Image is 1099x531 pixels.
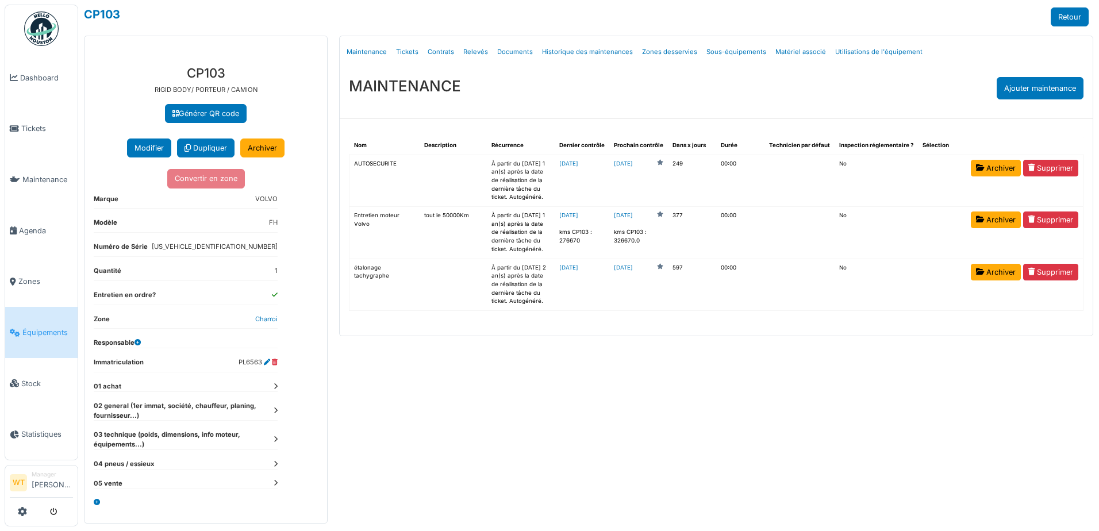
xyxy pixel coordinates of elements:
[764,137,835,155] th: Technicien par défaut
[555,207,609,259] td: kms CP103 : 276670
[5,409,78,460] a: Statistiques
[609,207,668,259] td: kms CP103 : 326670.0
[94,85,318,95] p: RIGID BODY/ PORTEUR / CAMION
[5,358,78,409] a: Stock
[835,137,918,155] th: Inspection réglementaire ?
[493,39,537,66] a: Documents
[94,290,156,305] dt: Entretien en ordre?
[5,256,78,307] a: Zones
[24,11,59,46] img: Badge_color-CXgf-gQk.svg
[459,39,493,66] a: Relevés
[487,155,555,206] td: À partir du [DATE] 1 an(s) après la date de réalisation de la dernière tâche du ticket. Autogénéré.
[94,459,278,469] dt: 04 pneus / essieux
[1023,264,1078,280] a: Supprimer
[255,194,278,204] dd: VOLVO
[94,218,117,232] dt: Modèle
[487,259,555,310] td: À partir du [DATE] 2 an(s) après la date de réalisation de la dernière tâche du ticket. Autogénéré.
[391,39,423,66] a: Tickets
[831,39,927,66] a: Utilisations de l'équipement
[668,259,716,310] td: 597
[614,264,633,272] a: [DATE]
[177,138,235,157] a: Dupliquer
[18,276,73,287] span: Zones
[10,470,73,498] a: WT Manager[PERSON_NAME]
[127,138,171,157] button: Modifier
[702,39,771,66] a: Sous-équipements
[94,338,141,348] dt: Responsable
[5,205,78,256] a: Agenda
[22,327,73,338] span: Équipements
[94,430,278,449] dt: 03 technique (poids, dimensions, info moteur, équipements...)
[84,7,120,21] a: CP103
[918,137,966,155] th: Sélection
[487,207,555,259] td: À partir du [DATE] 1 an(s) après la date de réalisation de la dernière tâche du ticket. Autogénéré.
[559,212,578,218] a: [DATE]
[94,66,318,80] h3: CP103
[420,137,487,155] th: Description
[839,160,847,167] span: translation missing: fr.shared.no
[349,77,461,95] h3: MAINTENANCE
[94,242,148,256] dt: Numéro de Série
[32,470,73,495] li: [PERSON_NAME]
[94,401,278,421] dt: 02 general (1er immat, société, chauffeur, planing, fournisseur...)
[609,137,668,155] th: Prochain contrôle
[5,307,78,358] a: Équipements
[240,138,285,157] a: Archiver
[152,242,278,252] dd: [US_VEHICLE_IDENTIFICATION_NUMBER]
[349,137,420,155] th: Nom
[555,137,609,155] th: Dernier contrôle
[537,39,637,66] a: Historique des maintenances
[839,264,847,271] span: translation missing: fr.shared.no
[487,137,555,155] th: Récurrence
[668,137,716,155] th: Dans x jours
[971,264,1021,280] a: Archiver
[349,155,420,206] td: AUTOSECURITE
[32,470,73,479] div: Manager
[771,39,831,66] a: Matériel associé
[21,378,73,389] span: Stock
[5,154,78,205] a: Maintenance
[269,218,278,228] dd: FH
[255,315,278,323] a: Charroi
[20,72,73,83] span: Dashboard
[94,479,278,488] dt: 05 vente
[94,266,121,280] dt: Quantité
[716,207,764,259] td: 00:00
[5,52,78,103] a: Dashboard
[716,137,764,155] th: Durée
[165,104,247,123] a: Générer QR code
[94,194,118,209] dt: Marque
[420,207,487,259] td: tout le 50000Km
[971,160,1021,176] a: Archiver
[1023,160,1078,176] a: Supprimer
[423,39,459,66] a: Contrats
[716,259,764,310] td: 00:00
[21,123,73,134] span: Tickets
[559,264,578,271] a: [DATE]
[10,474,27,491] li: WT
[275,266,278,276] dd: 1
[614,211,633,220] a: [DATE]
[349,259,420,310] td: étalonage tachygraphe
[716,155,764,206] td: 00:00
[94,382,278,391] dt: 01 achat
[971,211,1021,228] a: Archiver
[21,429,73,440] span: Statistiques
[342,39,391,66] a: Maintenance
[614,160,633,168] a: [DATE]
[19,225,73,236] span: Agenda
[668,207,716,259] td: 377
[5,103,78,155] a: Tickets
[997,77,1083,99] div: Ajouter maintenance
[22,174,73,185] span: Maintenance
[839,212,847,218] span: translation missing: fr.shared.no
[1023,211,1078,228] a: Supprimer
[559,160,578,167] a: [DATE]
[349,207,420,259] td: Entretien moteur Volvo
[1051,7,1089,26] a: Retour
[637,39,702,66] a: Zones desservies
[94,357,144,372] dt: Immatriculation
[239,357,278,367] dd: PL6563
[94,314,110,329] dt: Zone
[668,155,716,206] td: 249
